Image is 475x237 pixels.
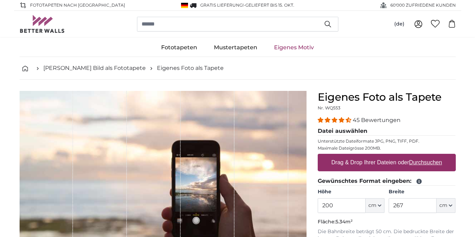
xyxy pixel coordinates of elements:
label: Höhe [318,188,384,195]
span: 60'000 ZUFRIEDENE KUNDEN [390,2,456,8]
label: Breite [389,188,455,195]
img: Deutschland [181,3,188,8]
span: Nr. WQ553 [318,105,340,110]
span: cm [439,202,447,209]
span: GRATIS Lieferung! [200,2,244,8]
span: cm [368,202,376,209]
a: Fototapeten [153,38,206,57]
a: Eigenes Motiv [266,38,322,57]
img: Betterwalls [20,15,65,33]
label: Drag & Drop Ihrer Dateien oder [329,156,445,170]
legend: Gewünschtes Format eingeben: [318,177,456,186]
h1: Eigenes Foto als Tapete [318,91,456,103]
button: cm [366,198,384,213]
span: 5.34m² [336,218,353,225]
nav: breadcrumbs [20,57,456,80]
a: Mustertapeten [206,38,266,57]
a: Eigenes Foto als Tapete [157,64,224,72]
p: Maximale Dateigrösse 200MB. [318,145,456,151]
button: cm [437,198,455,213]
u: Durchsuchen [409,159,442,165]
legend: Datei auswählen [318,127,456,136]
span: Geliefert bis 15. Okt. [245,2,294,8]
span: 45 Bewertungen [353,117,401,123]
button: (de) [389,18,410,30]
p: Fläche: [318,218,456,225]
span: - [244,2,294,8]
span: Fototapeten nach [GEOGRAPHIC_DATA] [30,2,125,8]
a: [PERSON_NAME] Bild als Fototapete [43,64,146,72]
p: Unterstützte Dateiformate JPG, PNG, TIFF, PDF. [318,138,456,144]
span: 4.36 stars [318,117,353,123]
